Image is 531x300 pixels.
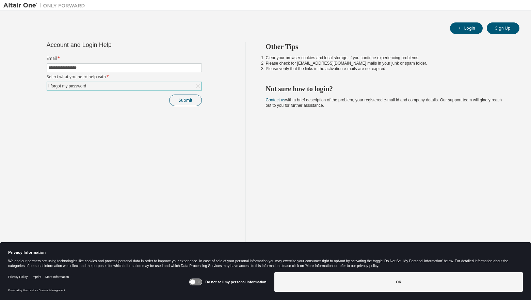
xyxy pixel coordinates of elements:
[266,98,502,108] span: with a brief description of the problem, your registered e-mail id and company details. Our suppo...
[47,56,202,61] label: Email
[266,55,508,61] li: Clear your browser cookies and local storage, if you continue experiencing problems.
[487,22,519,34] button: Sign Up
[47,74,202,80] label: Select what you need help with
[266,42,508,51] h2: Other Tips
[450,22,483,34] button: Login
[266,84,508,93] h2: Not sure how to login?
[47,82,87,90] div: I forgot my password
[3,2,88,9] img: Altair One
[47,42,171,48] div: Account and Login Help
[47,82,202,90] div: I forgot my password
[266,61,508,66] li: Please check for [EMAIL_ADDRESS][DOMAIN_NAME] mails in your junk or spam folder.
[266,66,508,71] li: Please verify that the links in the activation e-mails are not expired.
[266,98,285,102] a: Contact us
[169,95,202,106] button: Submit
